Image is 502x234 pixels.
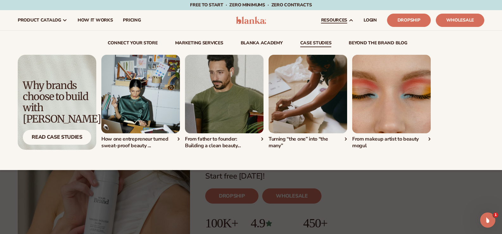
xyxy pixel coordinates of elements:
[316,10,359,30] a: resources
[387,14,431,27] a: Dropship
[352,55,431,133] img: Eyes with multicolor makeup.
[480,212,495,228] iframe: Intercom live chat
[185,55,264,149] a: Man holding tablet on couch. From father to founder: Building a clean beauty...
[493,212,498,218] span: 1
[18,55,96,150] a: Light background with shadow. Why brands choose to build with [PERSON_NAME] Read Case Studies
[101,55,180,133] img: Female in office.
[108,41,158,47] a: connect your store
[436,14,484,27] a: Wholesale
[359,10,382,30] a: LOGIN
[101,55,180,149] a: Female in office. How one entrepreneur turned sweat-proof beauty ...
[241,41,283,47] a: Blanka Academy
[101,55,180,149] div: 1 / 4
[18,18,61,23] span: product catalog
[321,18,347,23] span: resources
[23,130,91,145] div: Read Case Studies
[123,18,141,23] span: pricing
[364,18,377,23] span: LOGIN
[269,55,347,133] img: Person packaging an order in a box.
[18,55,96,150] img: Light background with shadow.
[190,2,312,8] span: Free to start · ZERO minimums · ZERO contracts
[73,10,118,30] a: How It Works
[236,16,266,24] img: logo
[300,41,332,47] a: case studies
[352,136,431,149] div: From makeup artist to beauty mogul
[269,55,347,149] a: Person packaging an order in a box. Turning “the one” into “the many”
[23,80,91,125] div: Why brands choose to build with [PERSON_NAME]
[185,55,264,133] img: Man holding tablet on couch.
[269,55,347,149] div: 3 / 4
[175,41,223,47] a: Marketing services
[349,41,407,47] a: beyond the brand blog
[118,10,146,30] a: pricing
[352,55,431,149] div: 4 / 4
[78,18,113,23] span: How It Works
[269,136,347,149] div: Turning “the one” into “the many”
[185,136,264,149] div: From father to founder: Building a clean beauty...
[13,10,73,30] a: product catalog
[185,55,264,149] div: 2 / 4
[352,55,431,149] a: Eyes with multicolor makeup. From makeup artist to beauty mogul
[101,136,180,149] div: How one entrepreneur turned sweat-proof beauty ...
